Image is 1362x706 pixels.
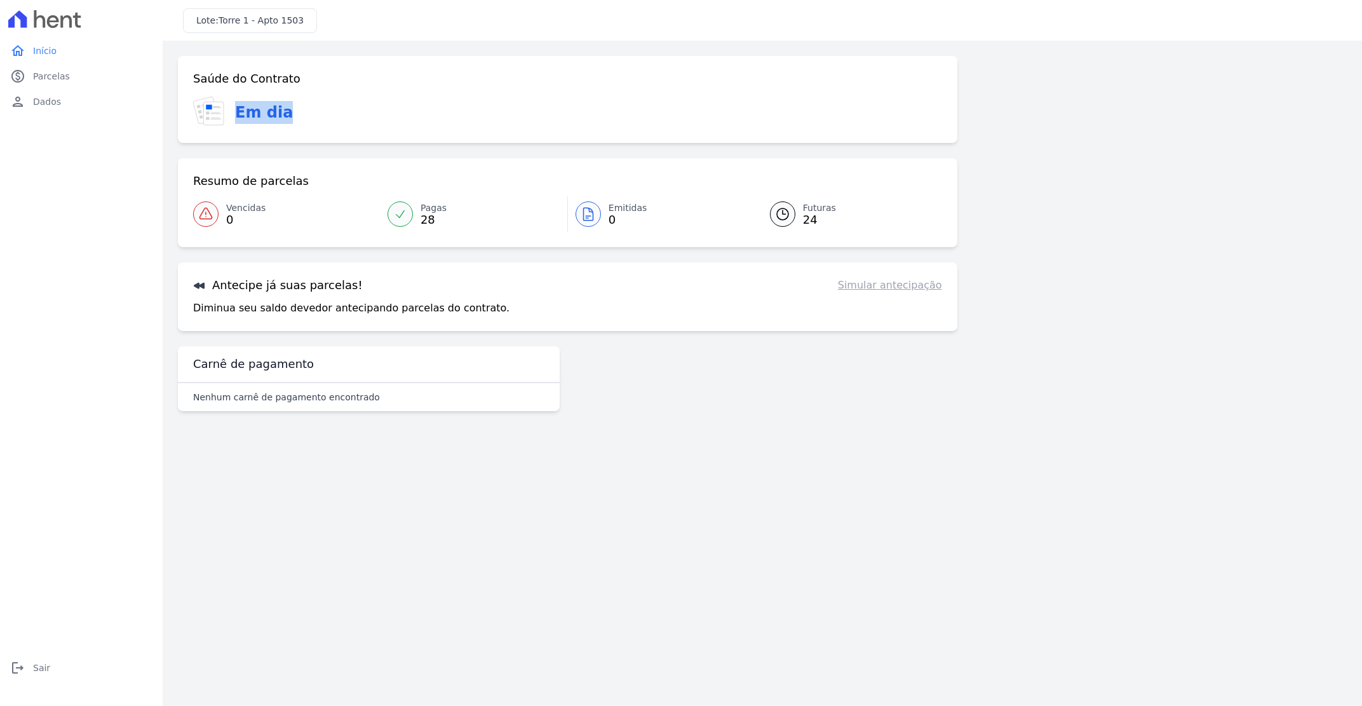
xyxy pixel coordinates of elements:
span: 0 [609,215,647,225]
h3: Resumo de parcelas [193,173,309,189]
a: personDados [5,89,158,114]
h3: Antecipe já suas parcelas! [193,278,363,293]
span: 24 [803,215,836,225]
p: Diminua seu saldo devedor antecipando parcelas do contrato. [193,301,509,316]
i: home [10,43,25,58]
a: Futuras 24 [755,196,942,232]
span: Pagas [421,201,447,215]
p: Nenhum carnê de pagamento encontrado [193,391,380,404]
span: Futuras [803,201,836,215]
span: Sair [33,662,50,674]
h3: Saúde do Contrato [193,71,300,86]
span: Vencidas [226,201,266,215]
i: paid [10,69,25,84]
h3: Em dia [235,101,293,124]
a: logoutSair [5,655,158,681]
a: Simular antecipação [838,278,942,293]
a: Emitidas 0 [568,196,755,232]
a: Pagas 28 [380,196,567,232]
h3: Lote: [196,14,304,27]
a: homeInício [5,38,158,64]
span: 0 [226,215,266,225]
h3: Carnê de pagamento [193,356,314,372]
span: Emitidas [609,201,647,215]
span: Dados [33,95,61,108]
span: Início [33,44,57,57]
a: paidParcelas [5,64,158,89]
span: 28 [421,215,447,225]
i: logout [10,660,25,675]
i: person [10,94,25,109]
a: Vencidas 0 [193,196,380,232]
span: Torre 1 - Apto 1503 [219,15,304,25]
span: Parcelas [33,70,70,83]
